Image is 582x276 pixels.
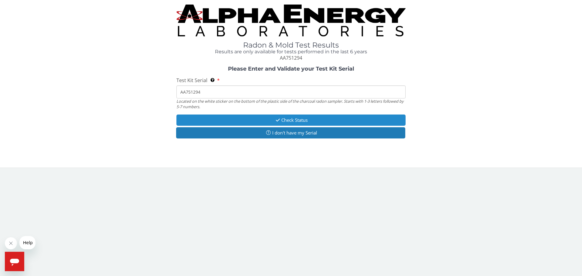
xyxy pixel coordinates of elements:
span: Test Kit Serial [176,77,207,84]
div: Located on the white sticker on the bottom of the plastic side of the charcoal radon sampler. Sta... [176,98,406,110]
iframe: Message from company [19,236,35,249]
iframe: Close message [5,237,17,249]
h4: Results are only available for tests performed in the last 6 years [176,49,406,55]
img: TightCrop.jpg [176,5,406,36]
h1: Radon & Mold Test Results [176,41,406,49]
button: I don't have my Serial [176,127,405,138]
button: Check Status [176,115,406,126]
iframe: Button to launch messaging window [5,252,24,271]
span: AA751294 [280,55,302,61]
strong: Please Enter and Validate your Test Kit Serial [228,65,354,72]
